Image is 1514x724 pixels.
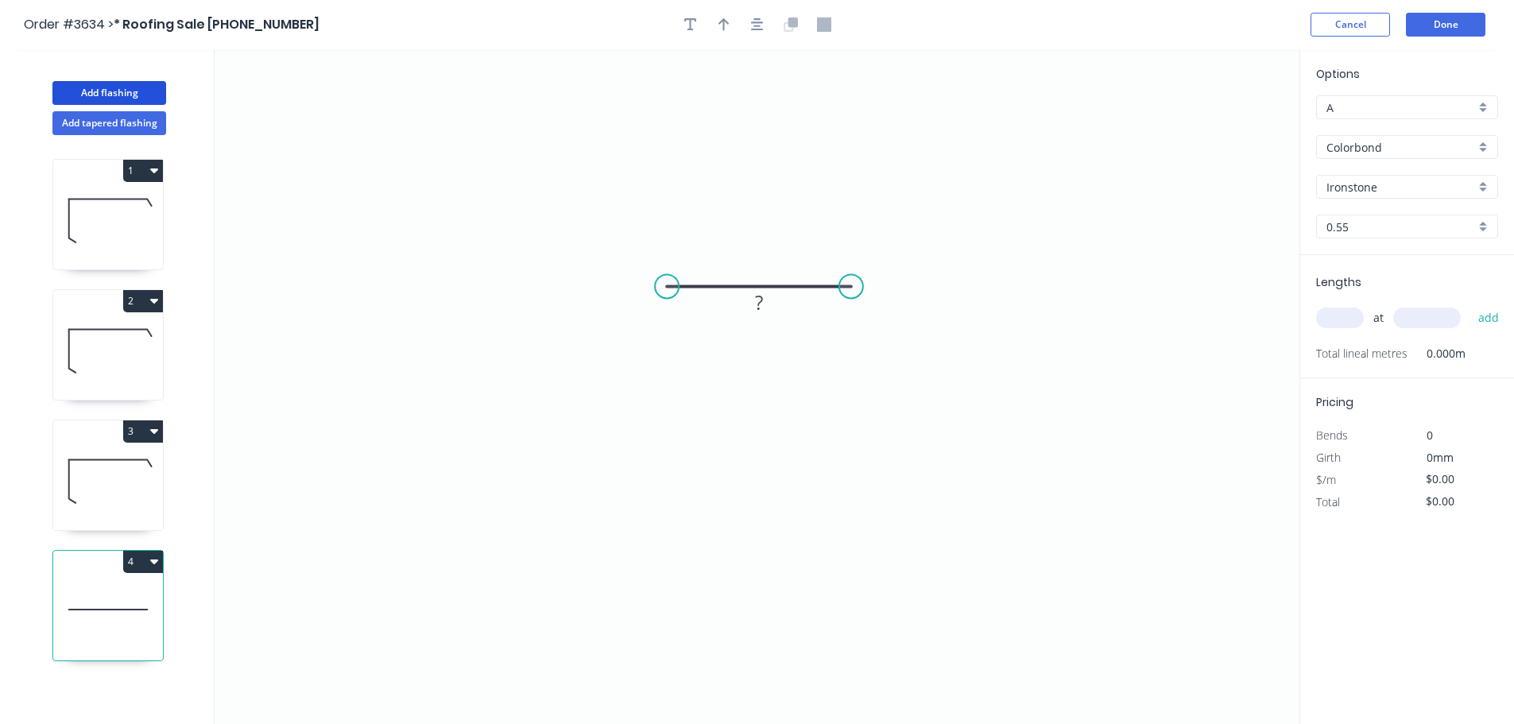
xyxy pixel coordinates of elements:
span: Order #3634 > [24,15,114,33]
svg: 0 [215,49,1299,724]
span: 0mm [1427,450,1454,465]
span: Options [1316,66,1360,82]
span: Total [1316,494,1340,509]
button: Cancel [1311,13,1390,37]
button: add [1470,304,1508,331]
input: Colour [1326,179,1475,196]
input: Price level [1326,99,1475,116]
button: 3 [123,420,163,443]
span: Lengths [1316,274,1361,290]
span: $/m [1316,472,1336,487]
button: 2 [123,290,163,312]
span: Pricing [1316,394,1353,410]
tspan: ? [755,289,763,316]
button: 4 [123,551,163,573]
input: Thickness [1326,219,1475,235]
span: Girth [1316,450,1341,465]
button: Done [1406,13,1485,37]
span: at [1373,307,1384,329]
span: Total lineal metres [1316,343,1408,365]
span: * Roofing Sale [PHONE_NUMBER] [114,15,319,33]
span: Bends [1316,428,1348,443]
button: 1 [123,160,163,182]
button: Add tapered flashing [52,111,166,135]
span: 0 [1427,428,1433,443]
span: 0.000m [1408,343,1466,365]
button: Add flashing [52,81,166,105]
input: Material [1326,139,1475,156]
